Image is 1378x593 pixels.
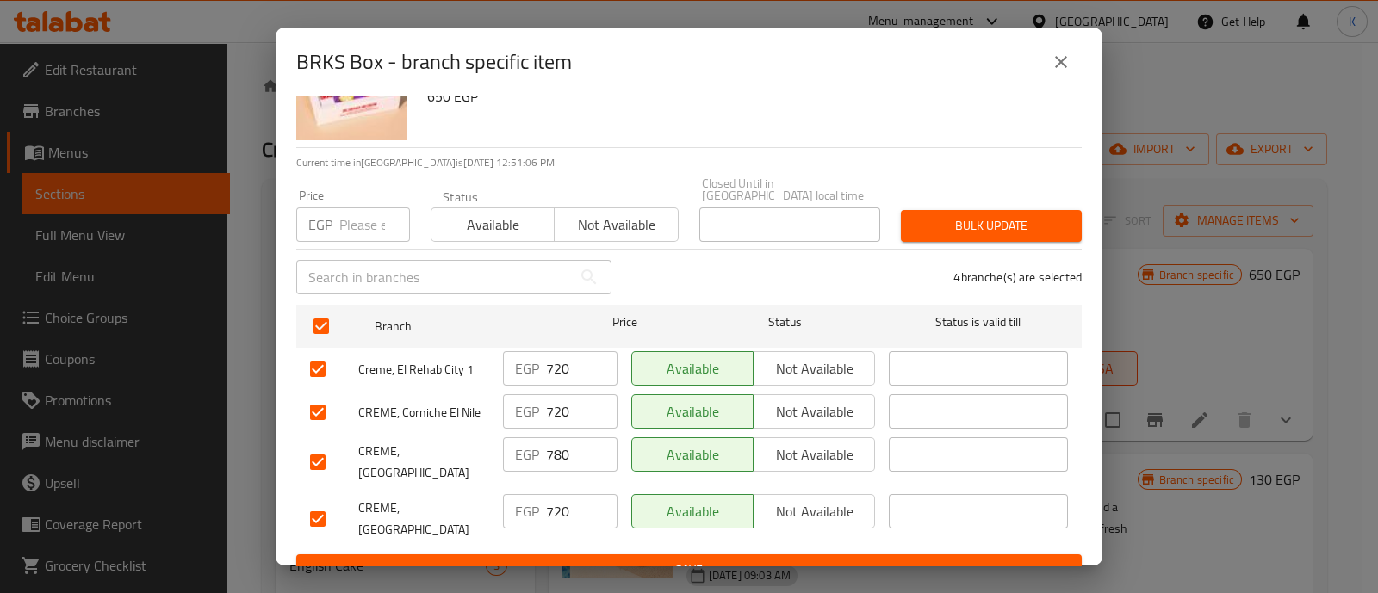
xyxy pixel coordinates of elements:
[546,494,618,528] input: Please enter price
[639,399,747,424] span: Available
[296,48,572,76] h2: BRKS Box - branch specific item
[753,351,875,386] button: Not available
[546,351,618,386] input: Please enter price
[953,269,1082,286] p: 4 branche(s) are selected
[760,399,868,424] span: Not available
[296,554,1082,586] button: Save
[753,437,875,472] button: Not available
[546,437,618,472] input: Please enter price
[427,84,1068,108] h6: 650 EGP
[639,499,747,524] span: Available
[358,359,489,380] span: Creme, El Rehab City 1
[901,210,1082,242] button: Bulk update
[631,394,754,429] button: Available
[631,437,754,472] button: Available
[915,215,1068,237] span: Bulk update
[760,499,868,524] span: Not available
[631,494,754,528] button: Available
[358,441,489,484] span: CREME, [GEOGRAPHIC_DATA]
[1040,41,1082,83] button: close
[760,442,868,467] span: Not available
[515,501,539,522] p: EGP
[358,497,489,540] span: CREME, [GEOGRAPHIC_DATA]
[296,260,572,294] input: Search in branches
[310,559,1068,581] span: Save
[889,312,1068,333] span: Status is valid till
[639,442,747,467] span: Available
[562,213,671,238] span: Not available
[339,207,410,242] input: Please enter price
[753,394,875,429] button: Not available
[568,312,682,333] span: Price
[515,358,539,379] p: EGP
[358,402,489,423] span: CREME, Corniche El Nile
[431,207,555,242] button: Available
[296,155,1082,170] p: Current time in [GEOGRAPHIC_DATA] is [DATE] 12:51:06 PM
[515,401,539,422] p: EGP
[546,394,618,429] input: Please enter price
[375,316,554,337] span: Branch
[515,444,539,465] p: EGP
[308,214,332,235] p: EGP
[554,207,678,242] button: Not available
[753,494,875,528] button: Not available
[631,351,754,386] button: Available
[639,356,747,381] span: Available
[760,356,868,381] span: Not available
[438,213,548,238] span: Available
[696,312,875,333] span: Status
